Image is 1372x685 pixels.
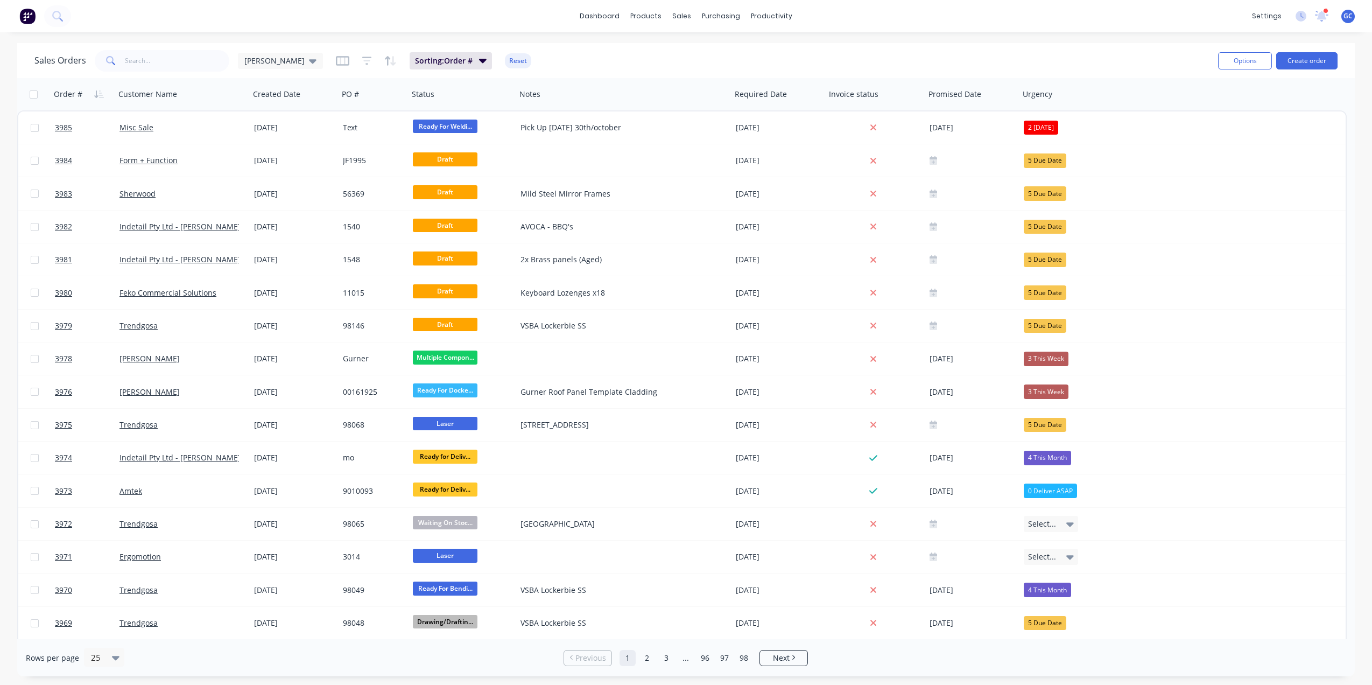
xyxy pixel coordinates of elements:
div: [GEOGRAPHIC_DATA] [520,519,717,529]
div: [DATE] [736,353,821,364]
span: Drawing/Draftin... [413,615,477,628]
div: [DATE] [736,155,821,166]
a: Indetail Pty Ltd - [PERSON_NAME] [119,221,241,232]
div: [DATE] [254,452,334,463]
span: Draft [413,318,477,331]
a: Trendgosa [119,420,158,430]
span: Rows per page [26,653,79,663]
div: 5 Due Date [1024,220,1066,234]
div: Gurner [343,353,401,364]
div: settings [1247,8,1287,24]
div: Required Date [735,89,787,100]
span: Sorting: Order # [415,55,473,66]
div: [DATE] [930,121,1015,135]
span: Draft [413,185,477,199]
div: 98146 [343,320,401,331]
div: [DATE] [254,288,334,298]
ul: Pagination [559,650,812,666]
a: Trendgosa [119,519,158,529]
div: productivity [745,8,798,24]
a: 3979 [55,310,119,342]
span: 3971 [55,551,72,562]
div: Gurner Roof Panel Template Cladding [520,387,717,397]
div: Invoice status [829,89,878,100]
span: Previous [575,653,606,663]
div: [DATE] [254,254,334,265]
div: [DATE] [254,221,334,232]
span: 3972 [55,519,72,529]
div: VSBA Lockerbie SS [520,585,717,596]
a: 3982 [55,211,119,243]
div: VSBA Lockerbie SS [520,618,717,628]
a: 3971 [55,541,119,573]
span: 3979 [55,320,72,331]
div: [DATE] [254,353,334,364]
span: Ready For Docke... [413,383,477,397]
span: Draft [413,284,477,298]
span: Ready for Deliv... [413,450,477,463]
a: Previous page [564,653,611,663]
span: 3982 [55,221,72,232]
button: Create order [1276,52,1338,69]
a: 3983 [55,178,119,210]
a: Indetail Pty Ltd - [PERSON_NAME] [119,254,241,264]
div: Status [412,89,434,100]
a: 3984 [55,144,119,177]
a: 3969 [55,607,119,639]
div: [DATE] [254,122,334,133]
span: Draft [413,152,477,166]
span: 3981 [55,254,72,265]
span: 3976 [55,387,72,397]
a: [PERSON_NAME] [119,387,180,397]
div: 5 Due Date [1024,319,1066,333]
div: PO # [342,89,359,100]
div: [STREET_ADDRESS] [520,420,717,430]
a: 3985 [55,111,119,144]
span: [PERSON_NAME] [244,55,305,66]
div: 5 Due Date [1024,253,1066,267]
button: Reset [505,53,531,68]
a: Amtek [119,486,142,496]
span: Draft [413,251,477,265]
a: 3978 [55,342,119,375]
div: [DATE] [736,519,821,529]
a: dashboard [574,8,625,24]
div: [DATE] [736,320,821,331]
div: [DATE] [930,352,1015,366]
div: Urgency [1023,89,1052,100]
div: 5 Due Date [1024,186,1066,200]
div: 1540 [343,221,401,232]
a: 3980 [55,277,119,309]
div: 5 Due Date [1024,153,1066,167]
div: Created Date [253,89,300,100]
div: [DATE] [254,188,334,199]
span: Next [773,653,790,663]
a: Indetail Pty Ltd - [PERSON_NAME] [119,452,241,463]
div: 2x Brass panels (Aged) [520,254,717,265]
span: 3973 [55,486,72,497]
div: [DATE] [736,420,821,430]
div: 11015 [343,288,401,298]
a: Page 2 [639,650,655,666]
div: JF1995 [343,155,401,166]
div: [DATE] [254,519,334,529]
div: [DATE] [254,585,334,596]
div: [DATE] [736,122,821,133]
a: Trendgosa [119,618,158,628]
div: 1548 [343,254,401,265]
div: Pick Up [DATE] 30th/october [520,122,717,133]
button: Sorting:Order # [410,52,492,69]
a: Page 96 [697,650,713,666]
a: Page 98 [736,650,752,666]
div: Customer Name [118,89,177,100]
a: 3976 [55,376,119,408]
span: Multiple Compon... [413,351,477,364]
div: 2 [DATE] [1024,121,1058,135]
div: 4 This Month [1024,583,1071,597]
div: [DATE] [736,221,821,232]
a: Misc Sale [119,122,153,132]
span: Laser [413,417,477,430]
div: Order # [54,89,82,100]
span: 3984 [55,155,72,166]
span: Ready For Bendi... [413,582,477,595]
